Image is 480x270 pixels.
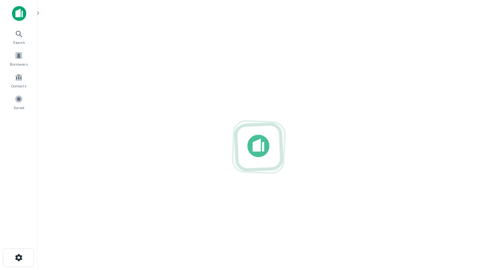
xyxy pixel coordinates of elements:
iframe: Chat Widget [442,210,480,246]
a: Borrowers [2,48,35,69]
span: Borrowers [10,61,28,67]
a: Saved [2,92,35,112]
img: capitalize-icon.png [12,6,26,21]
span: Contacts [11,83,26,89]
a: Search [2,27,35,47]
span: Search [13,39,25,45]
a: Contacts [2,70,35,90]
span: Saved [13,105,24,111]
